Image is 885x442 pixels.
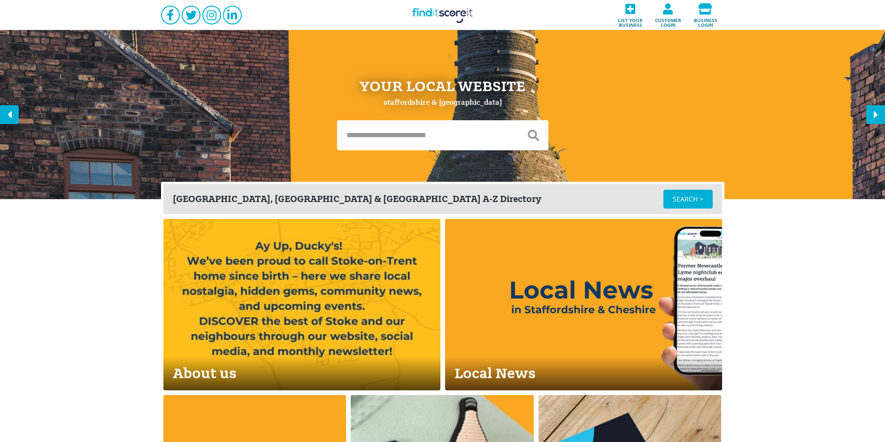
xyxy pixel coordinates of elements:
[663,190,713,209] a: SEARCH >
[173,194,663,204] div: [GEOGRAPHIC_DATA], [GEOGRAPHIC_DATA] & [GEOGRAPHIC_DATA] A-Z Directory
[445,219,722,390] a: Local News
[649,0,687,30] a: Customer login
[615,15,646,27] span: List your business
[360,79,525,94] div: Your Local Website
[652,15,684,27] span: Customer login
[445,357,722,390] div: Local News
[384,99,502,106] div: Staffordshire & [GEOGRAPHIC_DATA]
[163,219,440,390] a: About us
[163,357,440,390] div: About us
[687,0,724,30] a: Business login
[690,15,722,27] span: Business login
[612,0,649,30] a: List your business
